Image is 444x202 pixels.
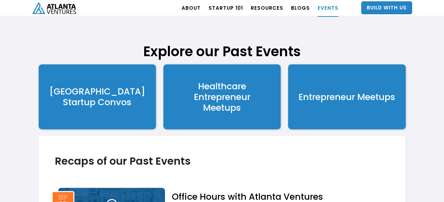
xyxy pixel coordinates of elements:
div: [GEOGRAPHIC_DATA] Startup Convos [49,86,145,107]
div: Entrepreneur Meetups [298,92,395,102]
div: Healthcare Entrepreneur Meetups [194,81,250,113]
a: Entrepreneur Meetups [288,64,406,129]
div: Sep [58,194,68,200]
a: [GEOGRAPHIC_DATA]Startup Convos [39,64,156,129]
a: HealthcareEntrepreneurMeetups [163,64,281,129]
h2: Recaps of our Past Events [55,155,389,167]
a: Build With Us [361,1,412,14]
